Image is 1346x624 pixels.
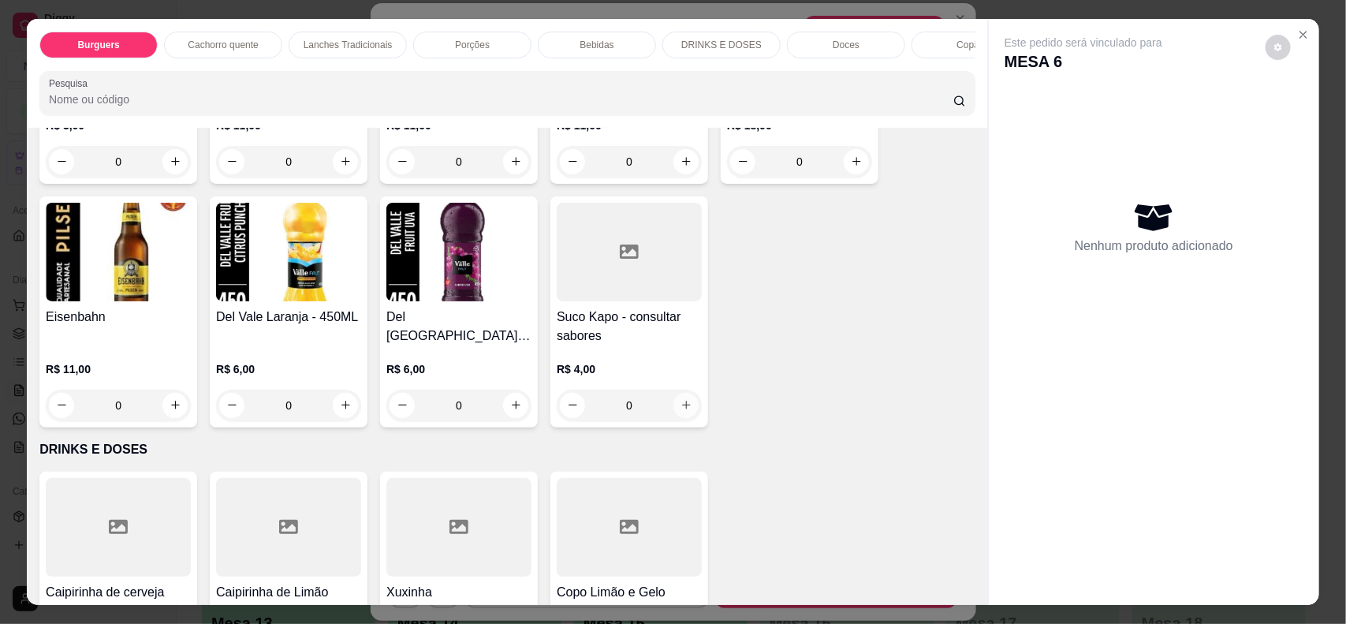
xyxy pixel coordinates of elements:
[503,149,528,174] button: increase-product-quantity
[216,308,361,327] h4: Del Vale Laranja - 450ML
[188,39,258,51] p: Cachorro quente
[844,149,869,174] button: increase-product-quantity
[162,149,188,174] button: increase-product-quantity
[216,361,361,377] p: R$ 6,00
[956,39,984,51] p: Copão
[557,583,702,602] h4: Copo Limão e Gelo
[46,583,191,602] h4: Caipirinha de cerveja
[46,361,191,377] p: R$ 11,00
[833,39,859,51] p: Doces
[681,39,762,51] p: DRINKS E DOSES
[390,393,415,418] button: decrease-product-quantity
[46,203,191,301] img: product-image
[1005,35,1162,50] p: Este pedido será vinculado para
[1266,35,1291,60] button: decrease-product-quantity
[219,149,244,174] button: decrease-product-quantity
[49,92,953,107] input: Pesquisa
[1075,237,1233,256] p: Nenhum produto adicionado
[77,39,119,51] p: Burguers
[216,583,361,602] h4: Caipirinha de Limão
[219,393,244,418] button: decrease-product-quantity
[304,39,393,51] p: Lanches Tradicionais
[49,393,74,418] button: decrease-product-quantity
[49,149,74,174] button: decrease-product-quantity
[560,393,585,418] button: decrease-product-quantity
[1291,22,1316,47] button: Close
[455,39,490,51] p: Porções
[39,440,975,459] p: DRINKS E DOSES
[730,149,755,174] button: decrease-product-quantity
[49,77,93,90] label: Pesquisa
[390,149,415,174] button: decrease-product-quantity
[333,149,358,174] button: increase-product-quantity
[673,393,699,418] button: increase-product-quantity
[162,393,188,418] button: increase-product-quantity
[580,39,613,51] p: Bebidas
[673,149,699,174] button: increase-product-quantity
[503,393,528,418] button: increase-product-quantity
[386,308,531,346] h4: Del [GEOGRAPHIC_DATA] - 450ml
[386,361,531,377] p: R$ 6,00
[333,393,358,418] button: increase-product-quantity
[386,203,531,301] img: product-image
[46,308,191,327] h4: Eisenbahn
[386,583,531,602] h4: Xuxinha
[1005,50,1162,73] p: MESA 6
[557,361,702,377] p: R$ 4,00
[557,308,702,346] h4: Suco Kapo - consultar sabores
[560,149,585,174] button: decrease-product-quantity
[216,203,361,301] img: product-image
